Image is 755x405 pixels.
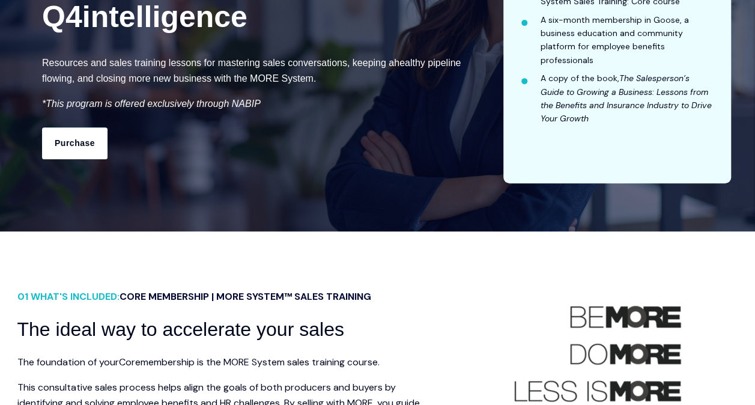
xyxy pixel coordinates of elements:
p: The foundation of your membership is the MORE System sales training course. [17,355,431,370]
li: A six-month membership in Goose, a business education and community platform for employee benefit... [541,13,713,67]
span: CORE MEMBERSHIP | MORE SYSTEM™ SALES TRAINING [120,290,371,303]
li: A copy of the book, [541,72,713,126]
em: *This program is offered exclusively through NABIP [42,99,261,109]
p: Resources and sales training lessons for mastering sales conversations, keeping a [42,55,473,87]
span: Core [119,356,141,368]
h3: The ideal way to accelerate your sales [17,314,431,345]
a: Purchase [42,127,108,159]
strong: 01 WHAT'S INCLUDED: [17,290,371,303]
em: The Salesperson’s Guide to Growing a Business: Lessons from the Benefits and Insurance Industry t... [541,73,712,124]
